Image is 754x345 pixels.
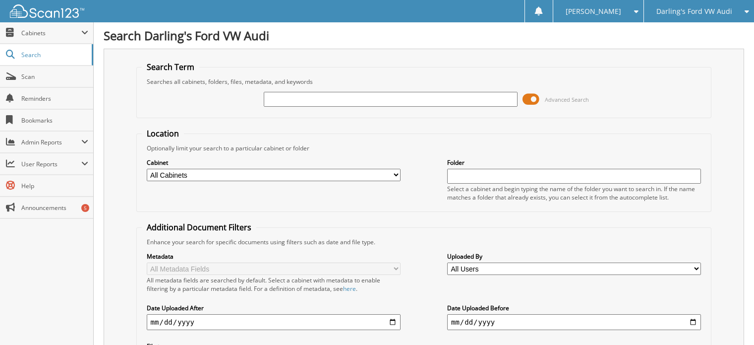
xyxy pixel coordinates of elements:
label: Date Uploaded Before [447,304,701,312]
input: start [147,314,401,330]
div: Select a cabinet and begin typing the name of the folder you want to search in. If the name match... [447,185,701,202]
legend: Search Term [142,62,199,72]
div: Enhance your search for specific documents using filters such as date and file type. [142,238,706,246]
span: Reminders [21,94,88,103]
span: Search [21,51,87,59]
div: Optionally limit your search to a particular cabinet or folder [142,144,706,152]
div: All metadata fields are searched by default. Select a cabinet with metadata to enable filtering b... [147,276,401,293]
h1: Search Darling's Ford VW Audi [104,27,744,44]
span: Help [21,182,88,190]
span: Cabinets [21,29,81,37]
label: Date Uploaded After [147,304,401,312]
div: 5 [81,204,89,212]
label: Folder [447,158,701,167]
span: Darling's Ford VW Audi [656,8,732,14]
span: Bookmarks [21,116,88,125]
img: scan123-logo-white.svg [10,4,84,18]
a: here [343,284,356,293]
legend: Additional Document Filters [142,222,256,233]
span: [PERSON_NAME] [566,8,621,14]
span: Admin Reports [21,138,81,146]
span: User Reports [21,160,81,168]
span: Scan [21,72,88,81]
label: Uploaded By [447,252,701,261]
label: Metadata [147,252,401,261]
input: end [447,314,701,330]
div: Searches all cabinets, folders, files, metadata, and keywords [142,77,706,86]
label: Cabinet [147,158,401,167]
span: Announcements [21,204,88,212]
span: Advanced Search [545,96,589,103]
legend: Location [142,128,184,139]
